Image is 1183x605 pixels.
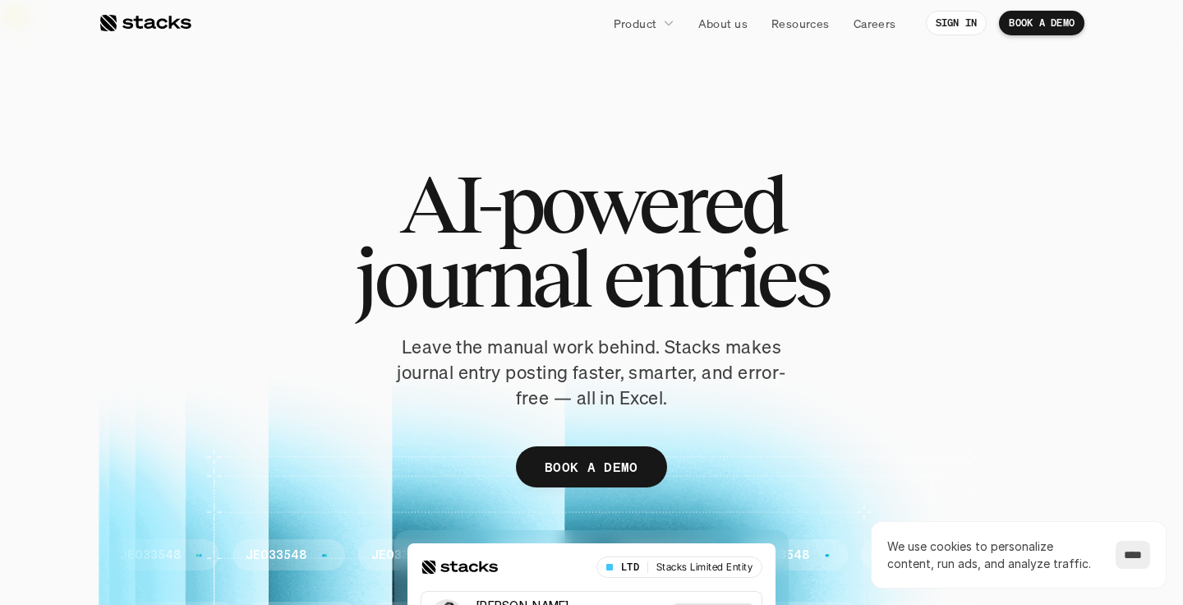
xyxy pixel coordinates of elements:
a: About us [688,8,757,38]
p: We use cookies to personalize content, run ads, and analyze traffic. [887,538,1099,572]
a: BOOK A DEMO [999,11,1084,35]
p: JE033548 [748,548,809,562]
p: Careers [854,15,896,32]
p: Product [614,15,657,32]
a: SIGN IN [926,11,987,35]
p: BOOK A DEMO [545,455,638,479]
p: BOOK A DEMO [1009,17,1075,29]
p: JE033548 [371,548,432,562]
p: JE033548 [623,548,684,562]
span: AI-powered [399,167,784,241]
p: Resources [771,15,830,32]
p: JE033548 [246,548,306,562]
p: Leave the manual work behind. Stacks makes journal entry posting faster, smarter, and error-free ... [386,335,797,410]
p: JE033548 [120,548,181,562]
a: Resources [762,8,840,38]
span: journal [355,241,589,315]
p: JE033548 [497,548,558,562]
p: About us [698,15,748,32]
span: entries [603,241,828,315]
p: SIGN IN [936,17,978,29]
a: BOOK A DEMO [516,446,667,487]
a: Careers [844,8,906,38]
